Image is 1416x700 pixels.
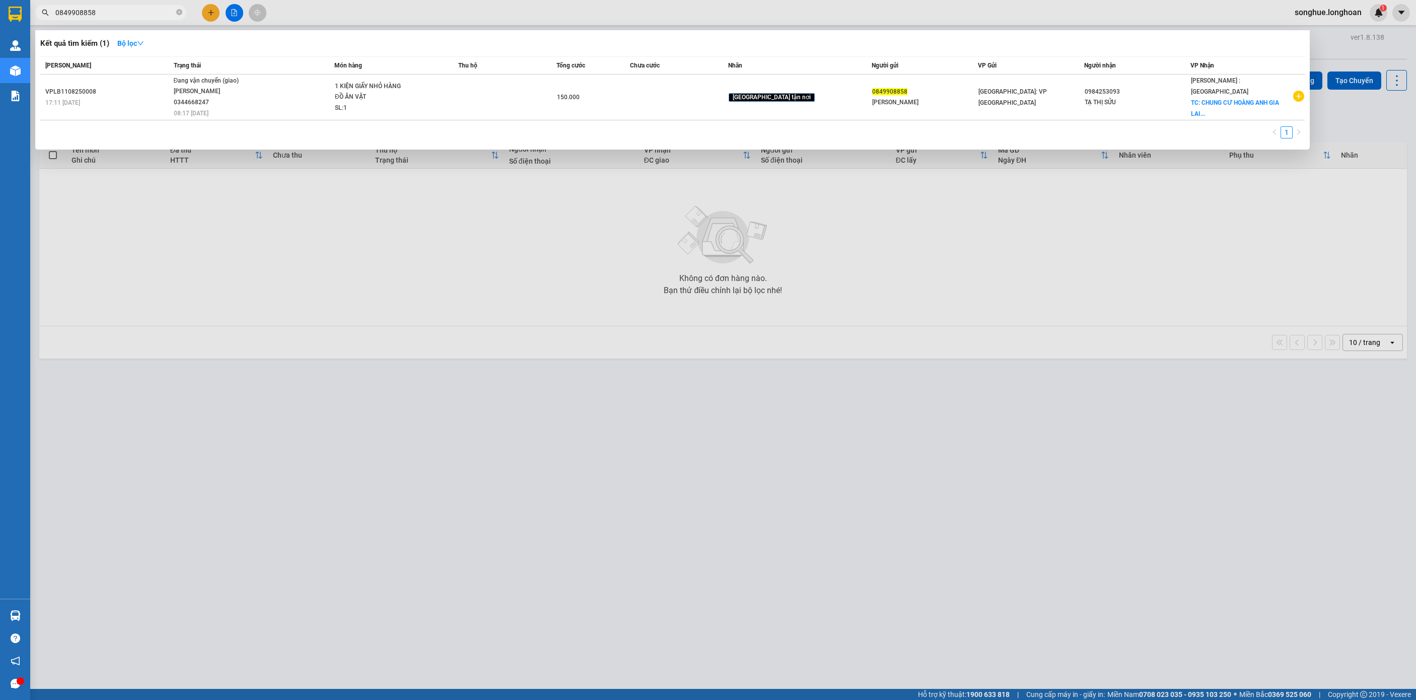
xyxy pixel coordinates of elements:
span: message [11,679,20,688]
span: Trạng thái [174,62,201,69]
span: Chưa cước [630,62,660,69]
div: [PERSON_NAME] [872,97,977,108]
span: down [137,40,144,47]
strong: Bộ lọc [117,39,144,47]
span: Người gửi [872,62,898,69]
input: Tìm tên, số ĐT hoặc mã đơn [55,7,174,18]
div: 0984253093 [1085,87,1190,97]
img: warehouse-icon [10,610,21,621]
h3: Kết quả tìm kiếm ( 1 ) [40,38,109,49]
div: 1 KIỆN GIẤY NHỎ HÀNG ĐỒ ĂN VẶT [335,81,410,103]
div: Đang vận chuyển (giao) [174,76,249,87]
span: 08:17 [DATE] [174,110,208,117]
span: right [1296,129,1302,135]
span: [GEOGRAPHIC_DATA] tận nơi [729,93,815,102]
div: SL: 1 [335,103,410,114]
span: notification [11,656,20,666]
button: left [1268,126,1281,138]
span: Tổng cước [556,62,585,69]
span: 150.000 [557,94,580,101]
span: search [42,9,49,16]
img: logo-vxr [9,7,22,22]
span: [PERSON_NAME] [45,62,91,69]
span: 0849908858 [872,88,907,95]
button: right [1293,126,1305,138]
span: Người nhận [1084,62,1116,69]
button: Bộ lọcdown [109,35,152,51]
span: Thu hộ [458,62,477,69]
span: 17:11 [DATE] [45,99,80,106]
div: [PERSON_NAME] 0344668247 [174,86,249,108]
li: Next Page [1293,126,1305,138]
img: warehouse-icon [10,40,21,51]
span: close-circle [176,8,182,18]
div: VPLB1108250008 [45,87,171,97]
span: close-circle [176,9,182,15]
span: VP Gửi [978,62,997,69]
span: Món hàng [334,62,362,69]
span: TC: CHUNG CƯ HOÀNG ANH GIA LAI... [1191,99,1279,117]
span: question-circle [11,634,20,643]
li: Previous Page [1268,126,1281,138]
li: 1 [1281,126,1293,138]
span: [PERSON_NAME] : [GEOGRAPHIC_DATA] [1191,77,1248,95]
img: solution-icon [10,91,21,101]
img: warehouse-icon [10,65,21,76]
div: TẠ THỊ SỬU [1085,97,1190,108]
span: left [1271,129,1278,135]
span: Nhãn [728,62,742,69]
span: [GEOGRAPHIC_DATA]: VP [GEOGRAPHIC_DATA] [978,88,1047,106]
span: plus-circle [1293,91,1304,102]
span: VP Nhận [1190,62,1214,69]
a: 1 [1281,127,1292,138]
